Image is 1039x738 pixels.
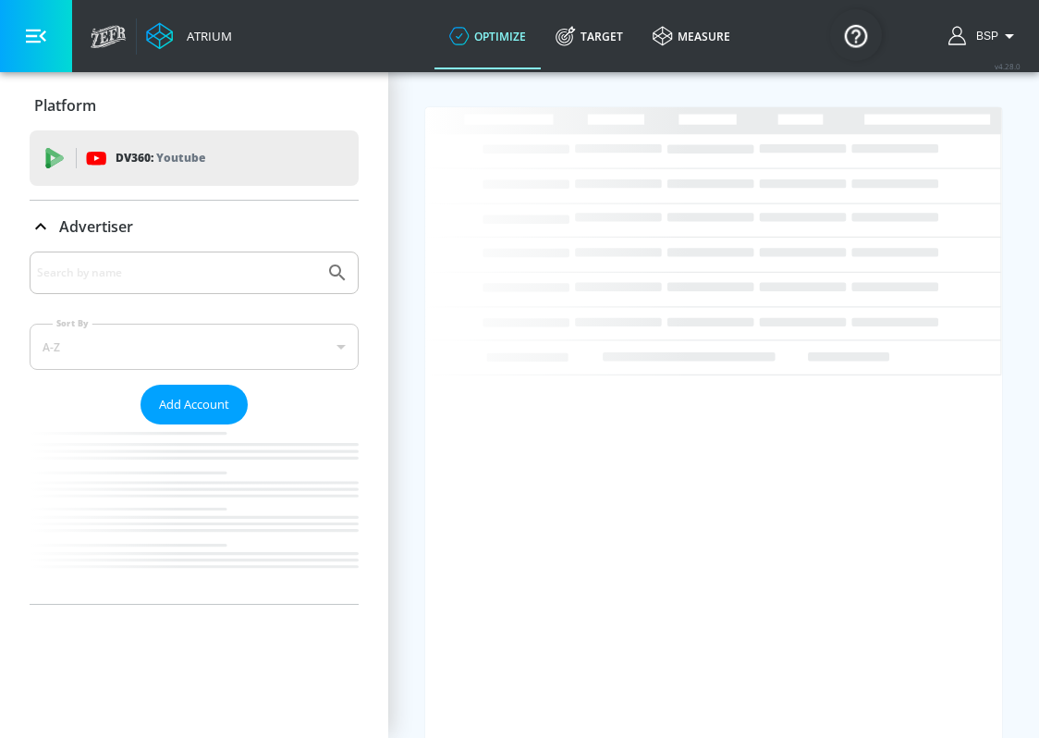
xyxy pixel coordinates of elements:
[116,148,205,168] p: DV360:
[30,80,359,131] div: Platform
[159,394,229,415] span: Add Account
[995,61,1021,71] span: v 4.28.0
[30,424,359,604] nav: list of Advertiser
[30,201,359,252] div: Advertiser
[830,9,882,61] button: Open Resource Center
[53,317,92,329] label: Sort By
[434,3,541,69] a: optimize
[146,22,232,50] a: Atrium
[30,252,359,604] div: Advertiser
[969,30,998,43] span: login as: bsp_linking@zefr.com
[638,3,745,69] a: measure
[59,216,133,237] p: Advertiser
[34,95,96,116] p: Platform
[948,25,1021,47] button: BSP
[541,3,638,69] a: Target
[30,130,359,186] div: DV360: Youtube
[141,385,248,424] button: Add Account
[30,324,359,370] div: A-Z
[156,148,205,167] p: Youtube
[37,261,317,285] input: Search by name
[179,28,232,44] div: Atrium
